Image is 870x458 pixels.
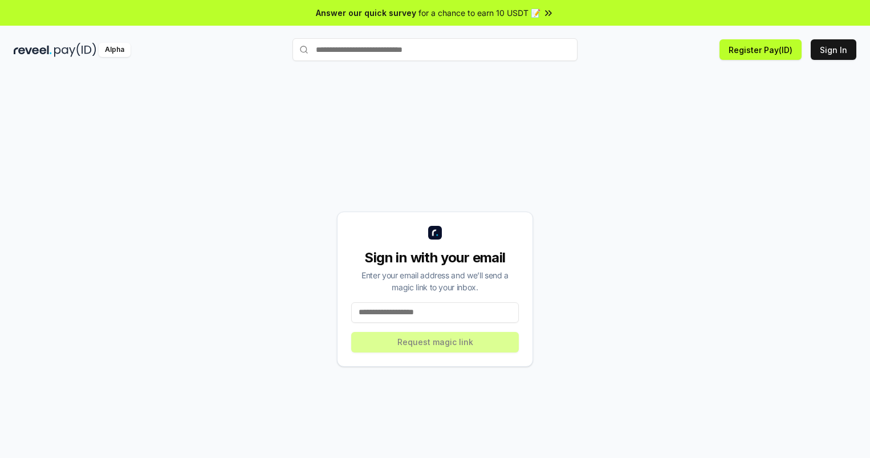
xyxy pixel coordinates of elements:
img: logo_small [428,226,442,240]
button: Sign In [811,39,856,60]
div: Alpha [99,43,131,57]
img: reveel_dark [14,43,52,57]
div: Enter your email address and we’ll send a magic link to your inbox. [351,269,519,293]
span: for a chance to earn 10 USDT 📝 [418,7,540,19]
div: Sign in with your email [351,249,519,267]
button: Register Pay(ID) [719,39,802,60]
img: pay_id [54,43,96,57]
span: Answer our quick survey [316,7,416,19]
